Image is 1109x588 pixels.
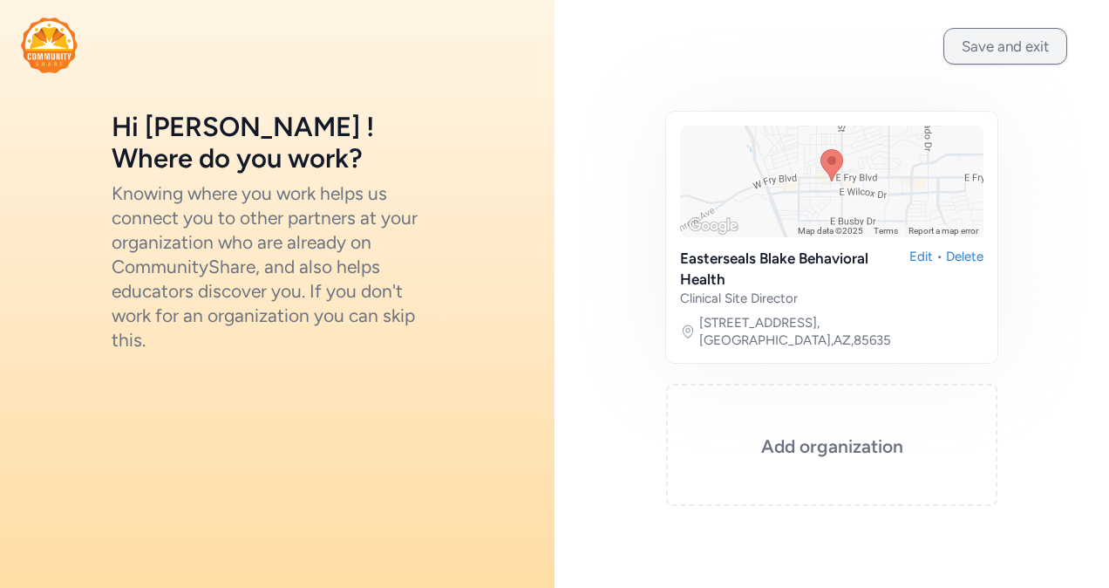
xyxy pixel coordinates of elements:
div: Easterseals Blake Behavioral Health [680,248,909,290]
img: logo [21,17,78,73]
h3: Add organization [710,434,954,459]
h1: Hi [PERSON_NAME] ! Where do you work? [112,112,443,174]
div: Edit [909,248,933,307]
a: Terms (opens in new tab) [874,226,898,236]
button: Save and exit [943,28,1067,65]
div: Knowing where you work helps us connect you to other partners at your organization who are alread... [112,181,443,352]
a: [STREET_ADDRESS],[GEOGRAPHIC_DATA],AZ,85635 [699,314,983,349]
span: Map data ©2025 [798,226,863,236]
div: Delete [946,248,983,307]
a: Report a map error [908,226,978,236]
div: • [936,248,942,307]
div: Clinical Site Director [680,290,909,307]
a: Open this area in Google Maps (opens a new window) [684,215,742,237]
img: Google [684,215,742,237]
